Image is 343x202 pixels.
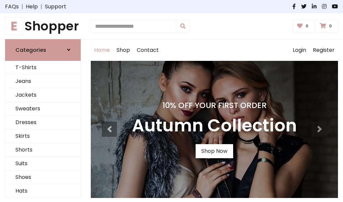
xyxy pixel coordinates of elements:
[132,101,297,110] h4: 10% Off Your First Order
[5,171,80,184] a: Shoes
[5,102,80,116] a: Sweaters
[5,75,80,88] a: Jeans
[196,144,233,158] a: Shop Now
[132,115,297,136] h3: Autumn Collection
[310,39,338,61] a: Register
[38,3,45,11] span: |
[5,19,81,34] h1: Shopper
[5,19,81,34] a: EShopper
[113,39,133,61] a: Shop
[15,47,46,53] h6: Categories
[304,23,310,29] span: 0
[5,184,80,198] a: Hats
[289,39,310,61] a: Login
[316,20,338,32] a: 0
[45,3,66,11] a: Support
[133,39,162,61] a: Contact
[5,39,81,61] a: Categories
[293,20,315,32] a: 0
[5,143,80,157] a: Shorts
[5,17,23,35] span: E
[91,39,113,61] a: Home
[19,3,26,11] span: |
[5,3,19,11] a: FAQs
[5,116,80,129] a: Dresses
[26,3,38,11] a: Help
[327,23,334,29] span: 0
[5,88,80,102] a: Jackets
[5,61,80,75] a: T-Shirts
[5,157,80,171] a: Suits
[5,129,80,143] a: Skirts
